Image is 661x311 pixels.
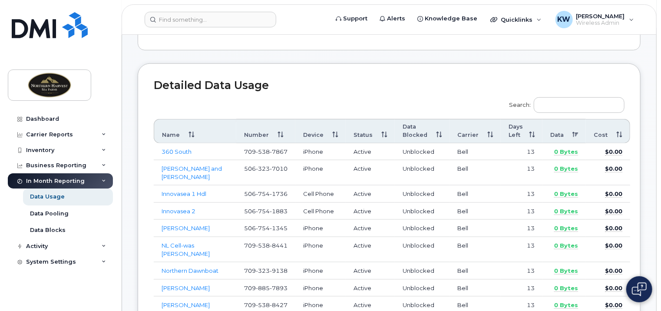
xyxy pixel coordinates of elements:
td: 13 [501,143,542,161]
span: [PERSON_NAME] [576,13,625,20]
td: 13 [501,262,542,280]
th: Data: activate to sort column descending [542,119,586,143]
td: 13 [501,220,542,237]
span: 0 Bytes [554,242,578,249]
a: [PERSON_NAME] [162,301,210,308]
td: Bell [449,143,501,161]
span: 0 Bytes [554,148,578,155]
td: Active [346,262,395,280]
td: Bell [449,220,501,237]
span: 709 [244,285,288,291]
a: [PERSON_NAME] [162,285,210,291]
th: Days Left: activate to sort column ascending [501,119,542,143]
td: Active [346,280,395,297]
th: Status: activate to sort column ascending [346,119,395,143]
th: Cost: activate to sort column ascending [586,119,630,143]
span: Support [343,14,367,23]
td: iPhone [295,262,346,280]
td: 13 [501,203,542,220]
td: Bell [449,185,501,203]
td: iPhone [295,160,346,185]
span: 538 [256,242,270,249]
td: Bell [449,237,501,262]
span: 0 Bytes [554,285,578,292]
td: 13 [501,237,542,262]
td: Unblocked [395,237,449,262]
a: Innovasea 2 [162,208,195,215]
span: 1345 [270,225,288,232]
span: $0.00 [605,165,622,172]
th: Number: activate to sort column ascending [236,119,295,143]
span: 0 Bytes [554,301,578,309]
th: Carrier: activate to sort column ascending [449,119,501,143]
span: 7010 [270,165,288,172]
span: Knowledge Base [425,14,477,23]
td: Active [346,185,395,203]
td: 13 [501,280,542,297]
td: Unblocked [395,280,449,297]
label: Search: [504,92,625,116]
span: 0 Bytes [554,165,578,172]
td: Bell [449,160,501,185]
span: 754 [256,225,270,232]
td: 13 [501,160,542,185]
span: 8441 [270,242,288,249]
span: 323 [256,267,270,274]
span: 506 [244,190,288,197]
span: 754 [256,190,270,197]
span: $0.00 [605,242,622,249]
span: $0.00 [605,208,622,215]
div: Quicklinks [484,11,548,28]
td: Bell [449,280,501,297]
span: 1883 [270,208,288,215]
td: Active [346,160,395,185]
td: Unblocked [395,220,449,237]
td: iPhone [295,237,346,262]
th: Data Blocked: activate to sort column ascending [395,119,449,143]
a: Knowledge Base [411,10,483,27]
span: 709 [244,242,288,249]
a: [PERSON_NAME] and [PERSON_NAME] [162,165,222,180]
td: iPhone [295,280,346,297]
td: Unblocked [395,185,449,203]
td: Bell [449,262,501,280]
th: Name: activate to sort column ascending [154,119,236,143]
span: Wireless Admin [576,20,625,26]
span: KW [558,14,571,25]
span: $0.00 [605,285,622,292]
td: Active [346,237,395,262]
span: $0.00 [605,190,622,198]
span: 0 Bytes [554,267,578,275]
span: 323 [256,165,270,172]
td: Active [346,143,395,161]
td: Bell [449,203,501,220]
a: [PERSON_NAME] [162,225,210,232]
td: Unblocked [395,160,449,185]
span: 8427 [270,301,288,308]
img: Open chat [632,282,647,296]
td: iPhone [295,220,346,237]
span: 885 [256,285,270,291]
span: 1736 [270,190,288,197]
td: Unblocked [395,262,449,280]
h2: Detailed Data Usage [154,79,625,92]
th: Device: activate to sort column ascending [295,119,346,143]
span: 506 [244,208,288,215]
td: iPhone [295,143,346,161]
span: 538 [256,148,270,155]
td: Active [346,203,395,220]
span: 506 [244,225,288,232]
span: 9138 [270,267,288,274]
span: 506 [244,165,288,172]
td: Unblocked [395,203,449,220]
td: 13 [501,185,542,203]
div: kristina White [549,11,640,28]
span: 709 [244,148,288,155]
a: Support [330,10,373,27]
span: 754 [256,208,270,215]
span: 0 Bytes [554,190,578,198]
span: $0.00 [605,267,622,275]
input: Find something... [145,12,276,27]
td: Unblocked [395,143,449,161]
input: Search: [534,97,625,113]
